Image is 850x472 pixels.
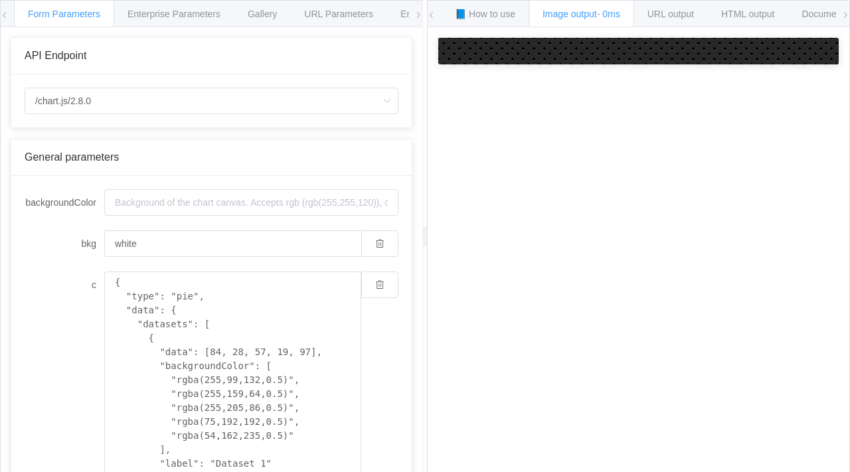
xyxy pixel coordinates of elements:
input: Select [25,88,398,114]
span: - 0ms [597,9,620,19]
span: URL output [647,9,694,19]
label: backgroundColor [25,189,104,216]
span: Gallery [248,9,277,19]
span: General parameters [25,151,119,163]
span: HTML output [721,9,774,19]
label: bkg [25,230,104,257]
span: URL Parameters [304,9,373,19]
span: Image output [543,9,620,19]
span: Form Parameters [28,9,100,19]
input: Background of the chart canvas. Accepts rgb (rgb(255,255,120)), colors (red), and url-encoded hex... [104,189,398,216]
span: Enterprise Parameters [127,9,220,19]
span: 📘 How to use [455,9,515,19]
input: Background of the chart canvas. Accepts rgb (rgb(255,255,120)), colors (red), and url-encoded hex... [104,230,361,257]
label: c [25,272,104,298]
span: API Endpoint [25,50,86,61]
span: Environments [400,9,458,19]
